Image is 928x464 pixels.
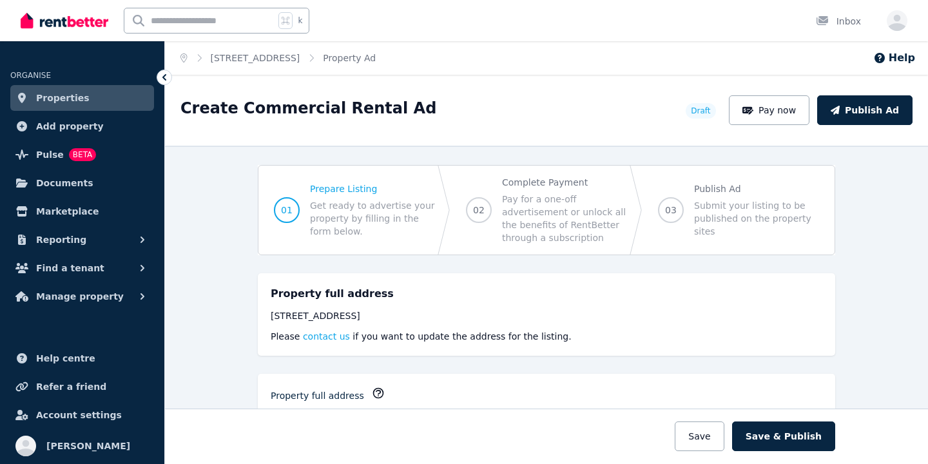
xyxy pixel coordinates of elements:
[180,98,436,119] h1: Create Commercial Rental Ad
[271,286,394,302] h5: Property full address
[10,113,154,139] a: Add property
[691,106,710,116] span: Draft
[10,284,154,309] button: Manage property
[816,15,861,28] div: Inbox
[665,204,677,217] span: 03
[69,148,96,161] span: BETA
[36,289,124,304] span: Manage property
[10,255,154,281] button: Find a tenant
[36,351,95,366] span: Help centre
[21,11,108,30] img: RentBetter
[10,142,154,168] a: PulseBETA
[675,421,724,451] button: Save
[411,407,478,420] label: Street Number
[694,199,819,238] span: Submit your listing to be published on the property sites
[10,198,154,224] a: Marketplace
[502,176,627,189] span: Complete Payment
[10,85,154,111] a: Properties
[303,330,350,343] button: contact us
[323,53,376,63] a: Property Ad
[817,95,913,125] button: Publish Ad
[732,421,835,451] button: Save & Publish
[271,330,822,343] p: Please if you want to update the address for the listing.
[258,165,835,255] nav: Progress
[36,90,90,106] span: Properties
[281,204,293,217] span: 01
[36,204,99,219] span: Marketplace
[36,260,104,276] span: Find a tenant
[310,199,435,238] span: Get ready to advertise your property by filling in the form below.
[884,420,915,451] iframe: Intercom live chat
[36,119,104,134] span: Add property
[165,41,391,75] nav: Breadcrumb
[36,379,106,394] span: Refer a friend
[10,170,154,196] a: Documents
[271,407,327,420] label: Unit number
[873,50,915,66] button: Help
[10,345,154,371] a: Help centre
[10,402,154,428] a: Account settings
[271,309,822,322] div: [STREET_ADDRESS]
[36,232,86,247] span: Reporting
[310,182,435,195] span: Prepare Listing
[10,227,154,253] button: Reporting
[473,204,485,217] span: 02
[729,95,810,125] button: Pay now
[10,71,51,80] span: ORGANISE
[211,53,300,63] a: [STREET_ADDRESS]
[271,389,364,402] label: Property full address
[502,193,627,244] span: Pay for a one-off advertisement or unlock all the benefits of RentBetter through a subscription
[36,407,122,423] span: Account settings
[36,175,93,191] span: Documents
[10,374,154,400] a: Refer a friend
[46,438,130,454] span: [PERSON_NAME]
[36,147,64,162] span: Pulse
[694,182,819,195] span: Publish Ad
[597,407,653,420] label: Street name
[298,15,302,26] span: k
